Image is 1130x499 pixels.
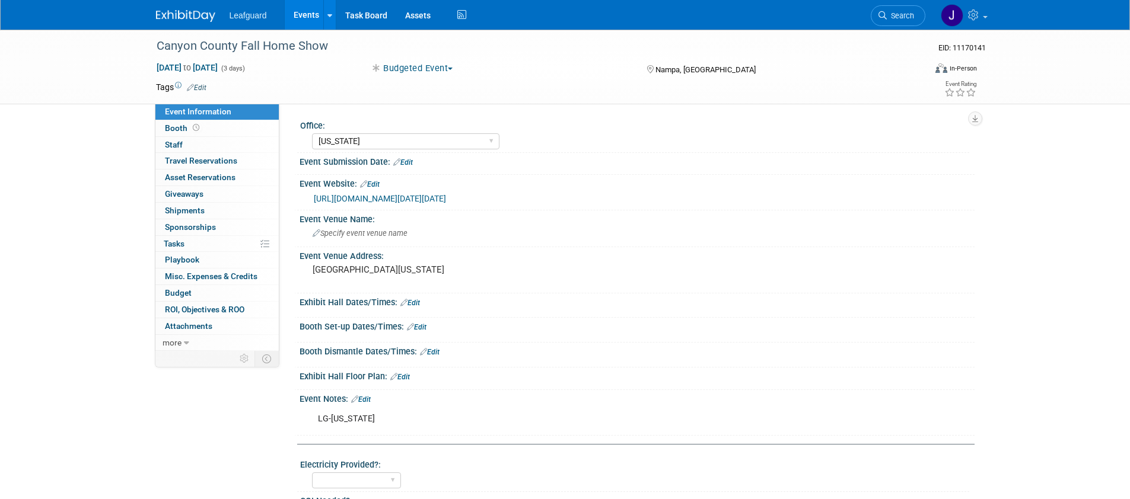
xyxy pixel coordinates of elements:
div: Canyon County Fall Home Show [152,36,908,57]
a: Booth [155,120,279,136]
td: Tags [156,81,206,93]
div: Office: [300,117,969,132]
a: Sponsorships [155,219,279,235]
td: Toggle Event Tabs [254,351,279,366]
div: Exhibit Hall Floor Plan: [300,367,975,383]
a: Edit [351,395,371,404]
div: Event Submission Date: [300,153,975,168]
span: Travel Reservations [165,156,237,165]
a: Asset Reservations [155,169,279,185]
div: Electricity Provided?: [300,456,969,471]
a: more [155,335,279,351]
img: ExhibitDay [156,10,215,22]
a: Edit [407,323,426,331]
a: [URL][DOMAIN_NAME][DATE][DATE] [314,194,446,203]
a: Search [871,5,925,26]
span: more [163,338,182,347]
img: Joey Egbert [941,4,963,27]
button: Budgeted Event [365,62,457,75]
div: Event Notes: [300,390,975,405]
span: Specify event venue name [313,229,408,238]
span: [DATE] [DATE] [156,62,218,73]
span: (3 days) [220,65,245,72]
span: Budget [165,288,192,298]
a: Travel Reservations [155,153,279,169]
a: Tasks [155,236,279,252]
span: Shipments [165,206,205,215]
span: Booth [165,123,202,133]
span: Attachments [165,321,212,331]
span: Playbook [165,255,199,264]
div: Event Venue Name: [300,210,975,225]
div: Event Rating [944,81,976,87]
span: ROI, Objectives & ROO [165,305,244,314]
a: Edit [187,84,206,92]
span: Search [887,11,914,20]
a: Playbook [155,252,279,268]
a: Shipments [155,203,279,219]
div: Exhibit Hall Dates/Times: [300,293,975,309]
a: Event Information [155,104,279,120]
span: Giveaways [165,189,203,199]
a: Staff [155,137,279,153]
span: Event ID: 11170141 [938,43,986,52]
td: Personalize Event Tab Strip [234,351,255,366]
a: Edit [393,158,413,167]
img: Format-Inperson.png [935,63,947,73]
span: Misc. Expenses & Credits [165,271,257,281]
div: Event Format [855,62,978,79]
div: LG-[US_STATE] [310,407,844,431]
pre: [GEOGRAPHIC_DATA][US_STATE] [313,264,568,275]
div: In-Person [949,64,977,73]
span: Sponsorships [165,222,216,232]
a: Edit [420,348,440,356]
div: Event Website: [300,175,975,190]
a: Edit [400,299,420,307]
a: Misc. Expenses & Credits [155,268,279,284]
span: to [182,63,193,72]
a: ROI, Objectives & ROO [155,302,279,318]
a: Budget [155,285,279,301]
span: Tasks [164,239,184,248]
a: Edit [360,180,380,188]
span: Nampa, [GEOGRAPHIC_DATA] [655,65,756,74]
span: Booth not reserved yet [190,123,202,132]
div: Booth Set-up Dates/Times: [300,318,975,333]
div: Event Venue Address: [300,247,975,262]
a: Giveaways [155,186,279,202]
span: Event Information [165,107,231,116]
span: Leafguard [230,11,267,20]
span: Staff [165,140,183,149]
div: Booth Dismantle Dates/Times: [300,343,975,358]
span: Asset Reservations [165,172,235,182]
a: Edit [390,373,410,381]
a: Attachments [155,318,279,334]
